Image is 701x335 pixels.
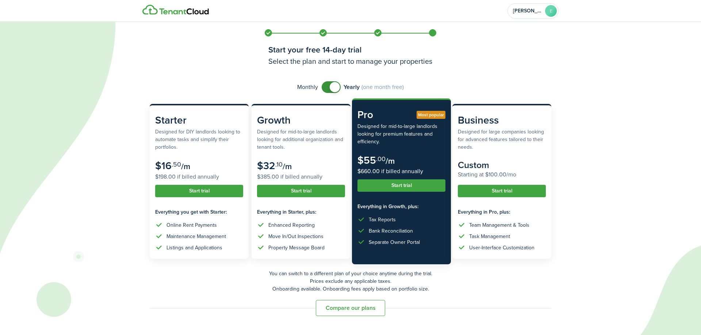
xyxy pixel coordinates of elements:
[297,83,318,91] span: Monthly
[357,203,445,210] subscription-pricing-card-features-title: Everything in Growth, plus:
[357,153,376,168] subscription-pricing-card-price-amount: $55
[155,208,243,216] subscription-pricing-card-features-title: Everything you get with Starter:
[469,221,529,229] div: Team Management & Tools
[507,3,559,19] button: Open menu
[458,128,546,151] subscription-pricing-card-description: Designed for large companies looking for advanced features tailored to their needs.
[458,185,546,197] button: Start trial
[257,185,345,197] button: Start trial
[155,185,243,197] button: Start trial
[545,5,557,17] avatar-text: E
[469,244,535,252] div: User-Interface Customization
[418,112,444,118] span: Most popular
[155,158,172,173] subscription-pricing-card-price-amount: $16
[268,221,315,229] div: Enhanced Reporting
[513,8,542,13] span: Elizabeth
[458,158,489,172] subscription-pricing-card-price-amount: Custom
[166,233,226,240] div: Maintenance Management
[257,158,275,173] subscription-pricing-card-price-amount: $32
[155,128,243,151] subscription-pricing-card-description: Designed for DIY landlords looking to automate tasks and simplify their portfolios.
[155,113,243,128] subscription-pricing-card-title: Starter
[357,167,445,176] subscription-pricing-card-price-annual: $660.00 if billed annually
[150,270,551,293] p: You can switch to a different plan of your choice anytime during the trial. Prices exclude any ap...
[142,5,209,15] img: Logo
[257,208,345,216] subscription-pricing-card-features-title: Everything in Starter, plus:
[369,227,413,235] div: Bank Reconciliation
[458,170,546,179] subscription-pricing-card-price-annual: Starting at $100.00/mo
[283,160,292,172] subscription-pricing-card-price-period: /m
[257,172,345,181] subscription-pricing-card-price-annual: $385.00 if billed annually
[268,233,323,240] div: Move In/Out Inspections
[275,160,283,169] subscription-pricing-card-price-cents: .10
[316,300,385,316] button: Compare our plans
[155,172,243,181] subscription-pricing-card-price-annual: $198.00 if billed annually
[369,216,396,223] div: Tax Reports
[268,244,325,252] div: Property Message Board
[376,154,386,164] subscription-pricing-card-price-cents: .00
[386,155,395,167] subscription-pricing-card-price-period: /m
[172,160,181,169] subscription-pricing-card-price-cents: .50
[257,128,345,151] subscription-pricing-card-description: Designed for mid-to-large landlords looking for additional organization and tenant tools.
[268,56,433,67] h3: Select the plan and start to manage your properties
[369,238,420,246] div: Separate Owner Portal
[357,179,445,192] button: Start trial
[458,208,546,216] subscription-pricing-card-features-title: Everything in Pro, plus:
[469,233,510,240] div: Task Management
[268,44,433,56] h1: Start your free 14-day trial
[257,113,345,128] subscription-pricing-card-title: Growth
[181,160,190,172] subscription-pricing-card-price-period: /m
[458,113,546,128] subscription-pricing-card-title: Business
[357,107,445,122] subscription-pricing-card-title: Pro
[357,122,445,145] subscription-pricing-card-description: Designed for mid-to-large landlords looking for premium features and efficiency.
[166,221,217,229] div: Online Rent Payments
[166,244,222,252] div: Listings and Applications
